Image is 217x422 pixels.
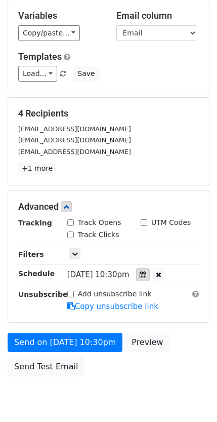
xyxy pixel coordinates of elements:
[18,10,101,21] h5: Variables
[78,289,152,299] label: Add unsubscribe link
[78,217,121,228] label: Track Opens
[78,229,119,240] label: Track Clicks
[18,162,56,175] a: +1 more
[125,333,169,352] a: Preview
[8,333,122,352] a: Send on [DATE] 10:30pm
[18,136,131,144] small: [EMAIL_ADDRESS][DOMAIN_NAME]
[67,270,129,279] span: [DATE] 10:30pm
[18,66,57,82] a: Load...
[18,219,52,227] strong: Tracking
[18,250,44,258] strong: Filters
[116,10,199,21] h5: Email column
[67,302,158,311] a: Copy unsubscribe link
[18,125,131,133] small: [EMAIL_ADDRESS][DOMAIN_NAME]
[151,217,191,228] label: UTM Codes
[166,373,217,422] div: 聊天小组件
[18,108,199,119] h5: 4 Recipients
[8,357,84,376] a: Send Test Email
[18,270,55,278] strong: Schedule
[166,373,217,422] iframe: Chat Widget
[18,148,131,156] small: [EMAIL_ADDRESS][DOMAIN_NAME]
[18,290,68,298] strong: Unsubscribe
[18,51,62,62] a: Templates
[73,66,99,82] button: Save
[18,201,199,212] h5: Advanced
[18,25,80,41] a: Copy/paste...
